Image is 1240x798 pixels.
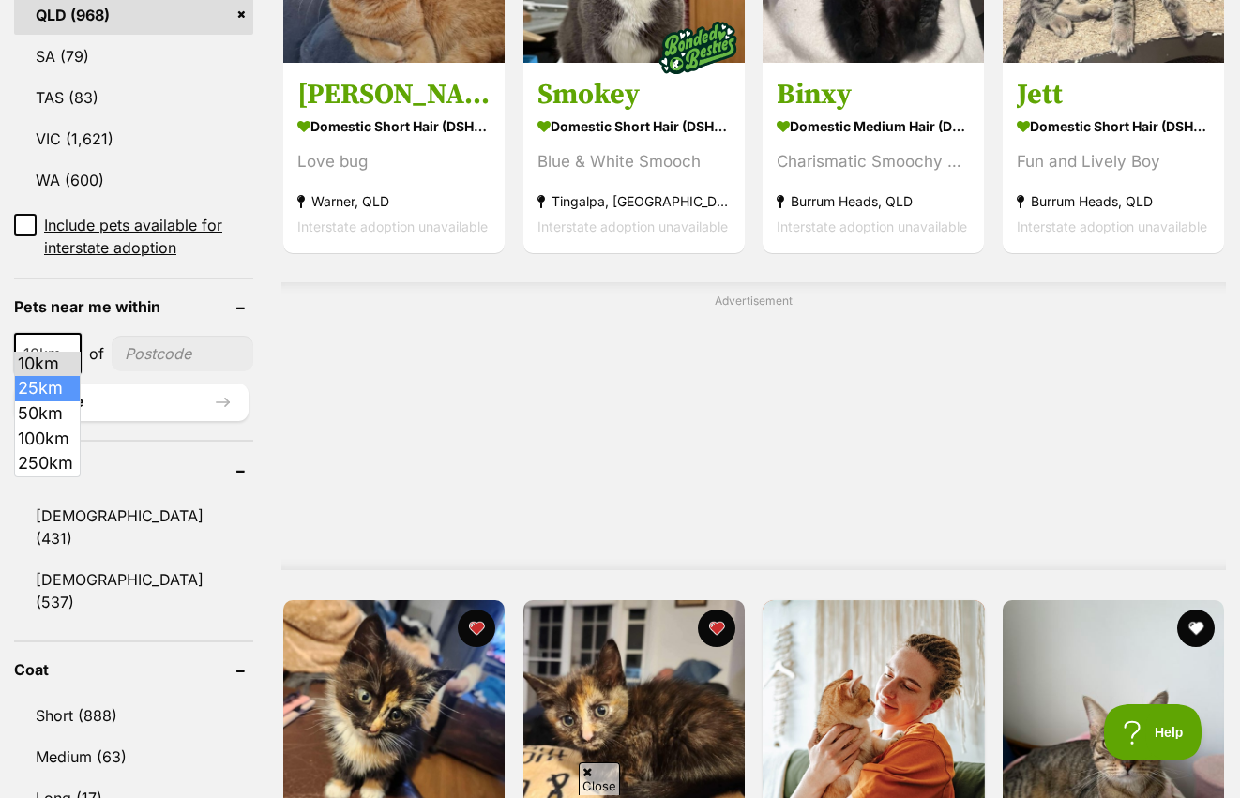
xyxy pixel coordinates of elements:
header: Pets near me within [14,298,253,315]
a: VIC (1,621) [14,119,253,158]
li: 10km [15,352,80,377]
button: favourite [698,610,735,647]
a: Medium (63) [14,737,253,776]
a: Binxy Domestic Medium Hair (DMH) Cat Charismatic Smoochy Sweet Burrum Heads, QLD Interstate adopt... [763,62,984,252]
a: Smokey Domestic Short Hair (DSH) Cat Blue & White Smooch Tingalpa, [GEOGRAPHIC_DATA] Interstate a... [523,62,745,252]
span: Interstate adoption unavailable [537,218,728,233]
button: favourite [1177,610,1215,647]
span: Interstate adoption unavailable [297,218,488,233]
h3: Smokey [537,76,731,112]
a: Short (888) [14,696,253,735]
input: postcode [112,336,253,371]
iframe: Advertisement [299,317,1209,551]
header: Coat [14,661,253,678]
li: 100km [15,427,80,452]
span: of [89,342,104,365]
span: 10km [14,333,82,374]
a: [PERSON_NAME] Domestic Short Hair (DSH) Cat Love bug Warner, QLD Interstate adoption unavailable [283,62,505,252]
span: Interstate adoption unavailable [1017,218,1207,233]
a: [DEMOGRAPHIC_DATA] (537) [14,560,253,622]
div: Love bug [297,148,491,173]
span: Interstate adoption unavailable [777,218,967,233]
a: Include pets available for interstate adoption [14,214,253,259]
h3: Binxy [777,76,970,112]
span: Include pets available for interstate adoption [44,214,253,259]
h3: [PERSON_NAME] [297,76,491,112]
span: Close [579,762,620,795]
a: Jett Domestic Short Hair (DSH) Cat Fun and Lively Boy Burrum Heads, QLD Interstate adoption unava... [1003,62,1224,252]
li: 250km [15,451,80,476]
strong: Warner, QLD [297,188,491,213]
button: favourite [459,610,496,647]
header: Gender [14,460,253,477]
h3: Jett [1017,76,1210,112]
span: 10km [16,340,80,367]
button: Update [14,384,249,421]
a: [DEMOGRAPHIC_DATA] (431) [14,496,253,558]
strong: Tingalpa, [GEOGRAPHIC_DATA] [537,188,731,213]
div: Advertisement [281,282,1226,570]
iframe: Help Scout Beacon - Open [1104,704,1202,760]
a: WA (600) [14,160,253,200]
strong: Domestic Medium Hair (DMH) Cat [777,112,970,139]
li: 25km [15,376,80,401]
div: Blue & White Smooch [537,148,731,173]
li: 50km [15,401,80,427]
strong: Burrum Heads, QLD [1017,188,1210,213]
div: Fun and Lively Boy [1017,148,1210,173]
strong: Domestic Short Hair (DSH) Cat [1017,112,1210,139]
strong: Domestic Short Hair (DSH) Cat [537,112,731,139]
strong: Domestic Short Hair (DSH) Cat [297,112,491,139]
div: Charismatic Smoochy Sweet [777,148,970,173]
a: SA (79) [14,37,253,76]
a: TAS (83) [14,78,253,117]
strong: Burrum Heads, QLD [777,188,970,213]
